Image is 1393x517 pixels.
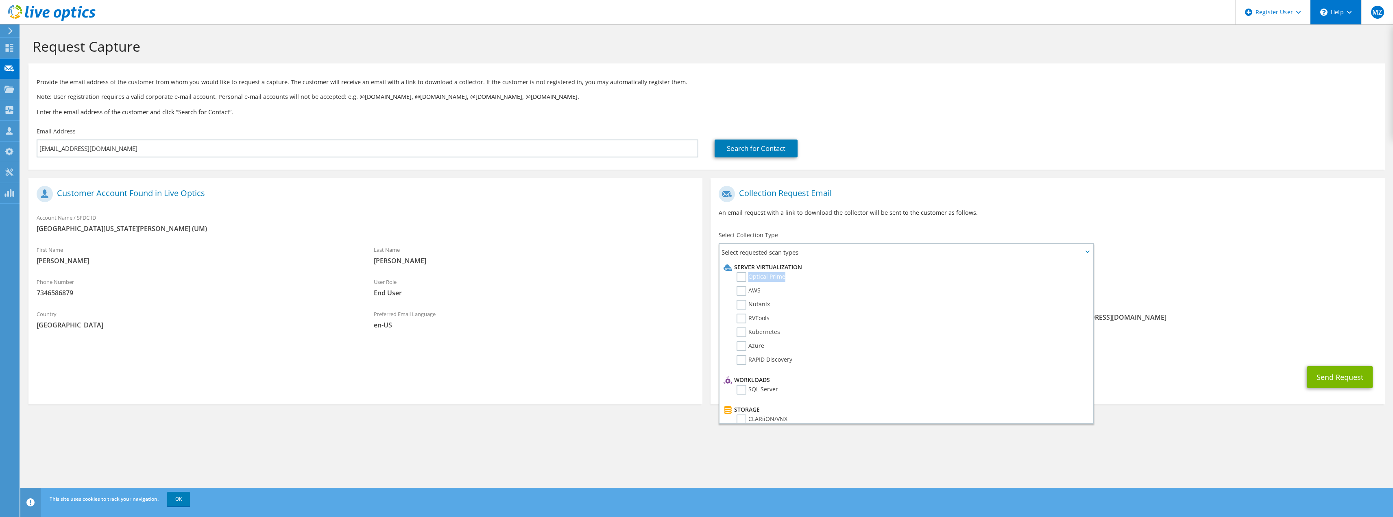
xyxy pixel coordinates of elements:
span: [PERSON_NAME] [37,256,358,265]
label: RAPID Discovery [737,355,792,365]
label: Nutanix [737,300,770,310]
label: Optical Prime [737,272,785,282]
p: Provide the email address of the customer from whom you would like to request a capture. The cust... [37,78,1377,87]
div: Last Name [366,241,703,269]
label: RVTools [737,314,770,323]
div: User Role [366,273,703,301]
div: Requested Collections [711,264,1384,294]
h3: Enter the email address of the customer and click “Search for Contact”. [37,107,1377,116]
div: Preferred Email Language [366,305,703,334]
label: Kubernetes [737,327,780,337]
h1: Customer Account Found in Live Optics [37,186,690,202]
span: en-US [374,321,695,329]
p: Note: User registration requires a valid corporate e-mail account. Personal e-mail accounts will ... [37,92,1377,101]
a: Search for Contact [715,140,798,157]
div: Phone Number [28,273,366,301]
span: Select requested scan types [719,244,1093,260]
li: Workloads [722,375,1089,385]
span: [GEOGRAPHIC_DATA][US_STATE][PERSON_NAME] (UM) [37,224,694,233]
label: AWS [737,286,761,296]
div: First Name [28,241,366,269]
span: MZ [1371,6,1384,19]
p: An email request with a link to download the collector will be sent to the customer as follows. [719,208,1376,217]
div: Account Name / SFDC ID [28,209,702,237]
div: Sender & From [1048,298,1385,326]
button: Send Request [1307,366,1373,388]
h1: Collection Request Email [719,186,1372,202]
a: OK [167,492,190,506]
label: Select Collection Type [719,231,778,239]
label: SQL Server [737,385,778,395]
label: Azure [737,341,764,351]
div: To [711,298,1048,326]
li: Storage [722,405,1089,414]
span: End User [374,288,695,297]
span: [GEOGRAPHIC_DATA] [37,321,358,329]
li: Server Virtualization [722,262,1089,272]
span: [EMAIL_ADDRESS][DOMAIN_NAME] [1056,313,1377,322]
div: Country [28,305,366,334]
label: CLARiiON/VNX [737,414,787,424]
span: This site uses cookies to track your navigation. [50,495,159,502]
div: CC & Reply To [711,330,1384,358]
span: [PERSON_NAME] [374,256,695,265]
svg: \n [1320,9,1328,16]
h1: Request Capture [33,38,1377,55]
label: Email Address [37,127,76,135]
span: 7346586879 [37,288,358,297]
